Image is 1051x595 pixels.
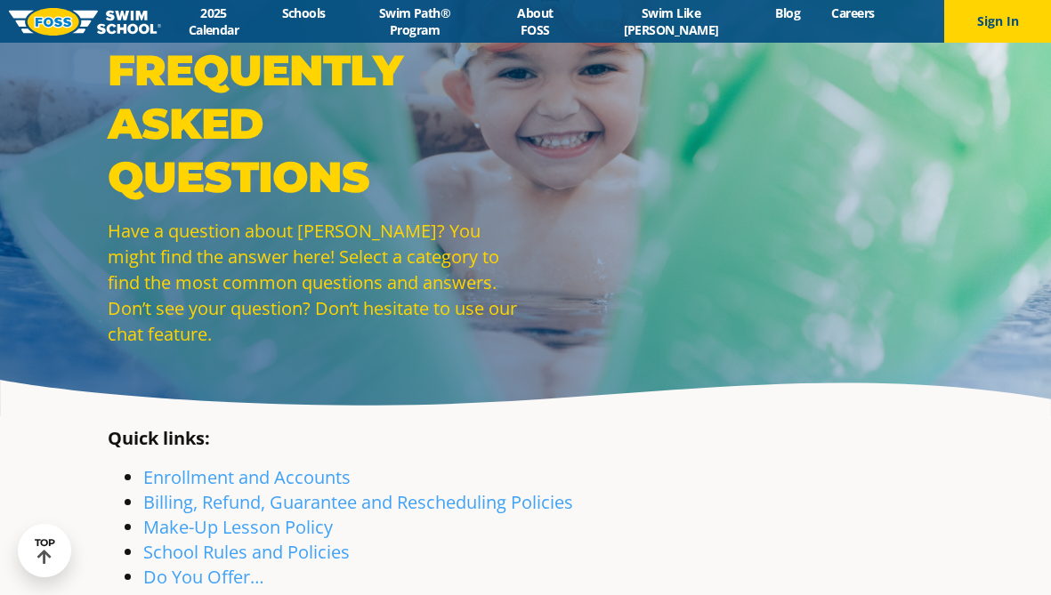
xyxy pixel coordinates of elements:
[489,4,582,38] a: About FOSS
[108,218,517,347] p: Have a question about [PERSON_NAME]? You might find the answer here! Select a category to find th...
[161,4,266,38] a: 2025 Calendar
[108,44,517,204] p: Frequently Asked Questions
[143,515,333,539] a: Make-Up Lesson Policy
[760,4,816,21] a: Blog
[341,4,489,38] a: Swim Path® Program
[143,465,351,489] a: Enrollment and Accounts
[582,4,760,38] a: Swim Like [PERSON_NAME]
[266,4,341,21] a: Schools
[143,490,573,514] a: Billing, Refund, Guarantee and Rescheduling Policies
[143,565,264,589] a: Do You Offer…
[143,540,350,564] a: School Rules and Policies
[9,8,161,36] img: FOSS Swim School Logo
[35,537,55,565] div: TOP
[816,4,890,21] a: Careers
[108,426,210,450] strong: Quick links:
